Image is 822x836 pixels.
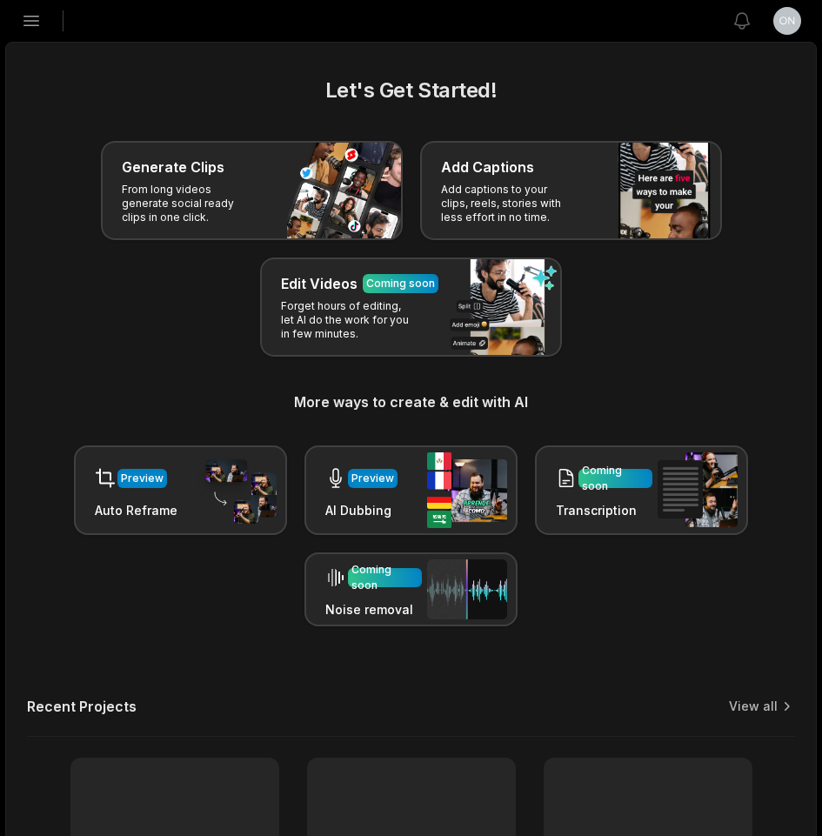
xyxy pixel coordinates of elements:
[281,273,358,294] h3: Edit Videos
[351,471,394,486] div: Preview
[427,559,507,619] img: noise_removal.png
[121,471,164,486] div: Preview
[441,183,576,224] p: Add captions to your clips, reels, stories with less effort in no time.
[122,157,224,177] h3: Generate Clips
[366,276,435,291] div: Coming soon
[325,600,422,619] h3: Noise removal
[27,391,795,412] h3: More ways to create & edit with AI
[441,157,534,177] h3: Add Captions
[325,501,398,519] h3: AI Dubbing
[729,698,778,715] a: View all
[556,501,652,519] h3: Transcription
[351,562,418,593] div: Coming soon
[281,299,416,341] p: Forget hours of editing, let AI do the work for you in few minutes.
[27,698,137,715] h2: Recent Projects
[658,452,738,527] img: transcription.png
[27,75,795,106] h2: Let's Get Started!
[95,501,177,519] h3: Auto Reframe
[122,183,257,224] p: From long videos generate social ready clips in one click.
[427,452,507,528] img: ai_dubbing.png
[197,457,277,525] img: auto_reframe.png
[582,463,649,494] div: Coming soon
